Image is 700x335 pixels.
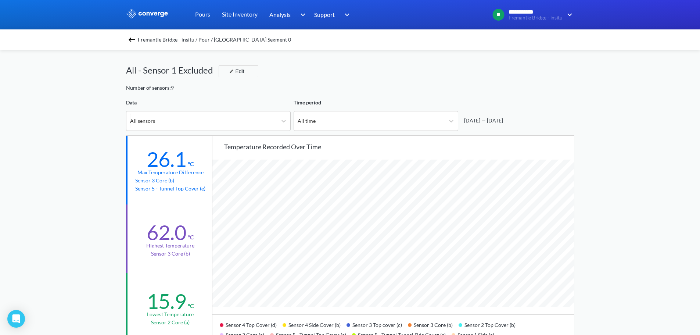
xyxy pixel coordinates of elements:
[314,10,335,19] span: Support
[135,177,205,185] p: Sensor 3 Core (b)
[147,220,186,245] div: 62.0
[128,35,136,44] img: backspace.svg
[295,10,307,19] img: downArrow.svg
[151,318,190,327] p: Sensor 2 Core (a)
[219,65,258,77] button: Edit
[126,63,219,77] div: All - Sensor 1 Excluded
[226,67,245,76] div: Edit
[298,117,316,125] div: All time
[147,147,186,172] div: 26.1
[224,142,574,152] div: Temperature recorded over time
[151,250,190,258] p: Sensor 3 Core (b)
[459,319,521,329] div: Sensor 2 Top Cover (b)
[126,99,291,107] div: Data
[126,9,169,18] img: logo_ewhite.svg
[130,117,155,125] div: All sensors
[137,168,204,177] div: Max temperature difference
[509,15,563,21] span: Fremantle Bridge - insitu
[563,10,574,19] img: downArrow.svg
[294,99,458,107] div: Time period
[146,242,194,250] div: Highest temperature
[126,84,174,92] div: Number of sensors: 9
[229,69,234,74] img: edit-icon.svg
[283,319,347,329] div: Sensor 4 Side Cover (b)
[220,319,283,329] div: Sensor 4 Top Cover (d)
[138,35,291,45] span: Fremantle Bridge - insitu / Pour / [GEOGRAPHIC_DATA] Segment 0
[340,10,352,19] img: downArrow.svg
[461,117,503,125] div: [DATE] — [DATE]
[269,10,291,19] span: Analysis
[147,289,186,314] div: 15.9
[408,319,459,329] div: Sensor 3 Core (b)
[7,310,25,328] div: Open Intercom Messenger
[347,319,408,329] div: Sensor 3 Top cover (c)
[147,310,194,318] div: Lowest temperature
[135,185,205,193] p: Sensor 5 - Tunnel Top Cover (e)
